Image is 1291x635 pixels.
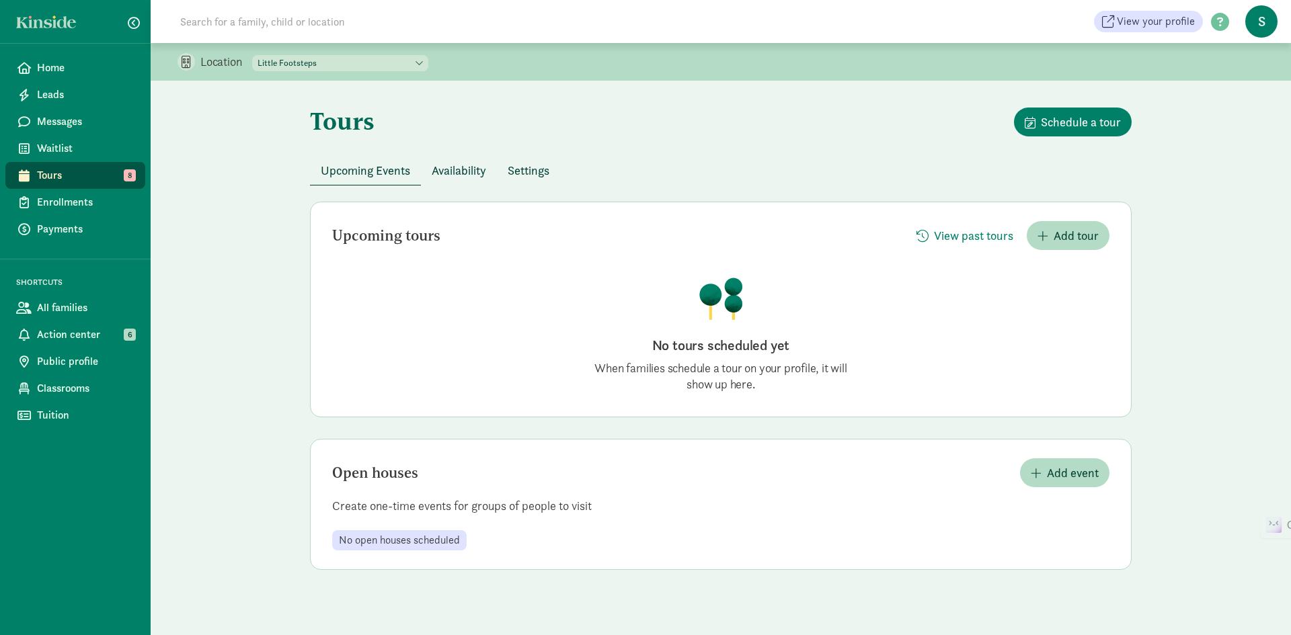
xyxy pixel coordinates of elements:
a: Classrooms [5,375,145,402]
span: Tours [37,167,134,183]
button: Add event [1020,458,1109,487]
p: Location [200,54,252,70]
span: Schedule a tour [1041,113,1121,131]
a: Messages [5,108,145,135]
button: Availability [421,156,497,185]
span: 8 [124,169,136,181]
p: When families schedule a tour on your profile, it will show up here. [586,360,855,392]
span: Upcoming Events [321,161,410,179]
a: View past tours [906,228,1024,244]
span: Public profile [37,353,134,370]
span: No open houses scheduled [339,534,460,546]
span: Enrollments [37,194,134,210]
span: 6 [124,329,136,341]
a: Action center 6 [5,321,145,348]
span: Leads [37,87,134,103]
span: Payments [37,221,134,237]
span: View your profile [1117,13,1195,30]
span: Classrooms [37,380,134,396]
h2: Upcoming tours [332,228,440,244]
a: Tours 8 [5,162,145,189]
button: Schedule a tour [1014,108,1132,136]
iframe: Chat Widget [1224,570,1291,635]
span: Messages [37,114,134,130]
h2: Open houses [332,465,418,481]
img: illustration-trees.png [698,277,744,320]
span: Availability [432,161,486,179]
a: Tuition [5,402,145,429]
a: Home [5,54,145,81]
a: Leads [5,81,145,108]
a: Waitlist [5,135,145,162]
span: View past tours [934,226,1013,245]
span: Action center [37,327,134,343]
button: Upcoming Events [310,156,421,185]
a: Payments [5,216,145,243]
h1: Tours [310,108,375,134]
h2: No tours scheduled yet [586,336,855,355]
a: Enrollments [5,189,145,216]
span: Waitlist [37,140,134,157]
a: Public profile [5,348,145,375]
input: Search for a family, child or location [172,8,549,35]
a: View your profile [1094,11,1203,32]
span: S [1245,5,1278,38]
button: Settings [497,156,560,185]
a: All families [5,294,145,321]
span: All families [37,300,134,316]
button: View past tours [906,221,1024,250]
button: Add tour [1027,221,1109,250]
span: Home [37,60,134,76]
span: Add event [1047,464,1099,482]
span: Add tour [1054,226,1099,245]
span: Tuition [37,407,134,423]
p: Create one-time events for groups of people to visit [311,498,1131,514]
span: Settings [508,161,549,179]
